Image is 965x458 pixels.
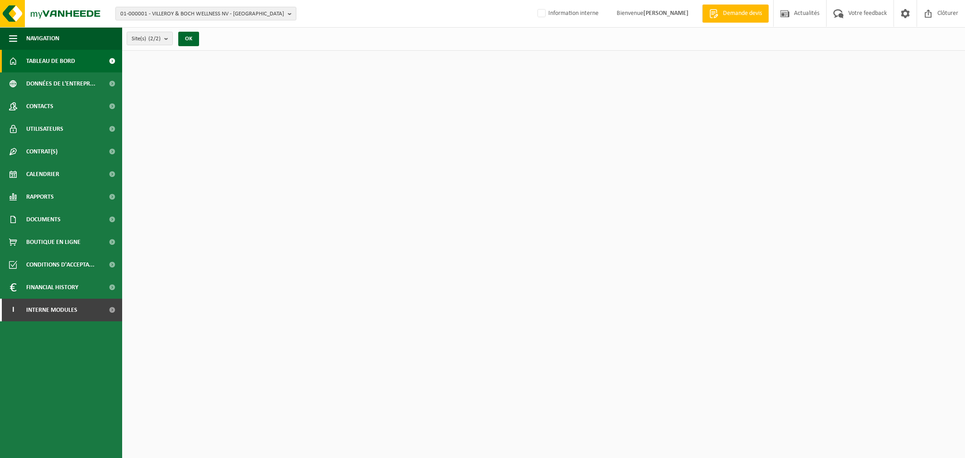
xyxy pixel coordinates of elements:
span: Boutique en ligne [26,231,81,253]
strong: [PERSON_NAME] [643,10,689,17]
span: Contacts [26,95,53,118]
span: Tableau de bord [26,50,75,72]
span: Utilisateurs [26,118,63,140]
count: (2/2) [148,36,161,42]
span: Données de l'entrepr... [26,72,95,95]
span: 01-000001 - VILLEROY & BOCH WELLNESS NV - [GEOGRAPHIC_DATA] [120,7,284,21]
span: Documents [26,208,61,231]
button: Site(s)(2/2) [127,32,173,45]
span: Contrat(s) [26,140,57,163]
span: I [9,299,17,321]
span: Interne modules [26,299,77,321]
span: Demande devis [721,9,764,18]
label: Information interne [536,7,599,20]
span: Site(s) [132,32,161,46]
span: Calendrier [26,163,59,186]
span: Rapports [26,186,54,208]
button: OK [178,32,199,46]
span: Conditions d'accepta... [26,253,95,276]
button: 01-000001 - VILLEROY & BOCH WELLNESS NV - [GEOGRAPHIC_DATA] [115,7,296,20]
span: Navigation [26,27,59,50]
span: Financial History [26,276,78,299]
a: Demande devis [702,5,769,23]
